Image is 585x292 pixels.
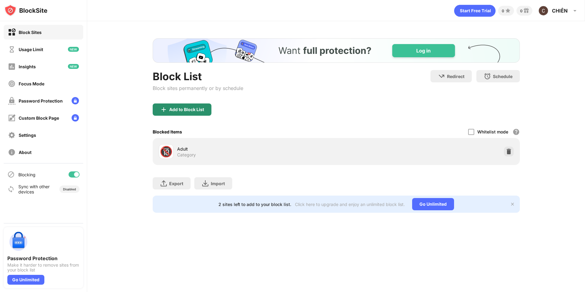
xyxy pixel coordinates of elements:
[552,8,568,14] div: CHIẾN
[7,171,15,178] img: blocking-icon.svg
[160,145,173,158] div: 🔞
[19,98,63,103] div: Password Protection
[4,4,47,17] img: logo-blocksite.svg
[19,150,32,155] div: About
[520,9,523,13] div: 0
[153,70,243,83] div: Block List
[7,185,15,193] img: sync-icon.svg
[504,7,512,14] img: points-small.svg
[412,198,454,210] div: Go Unlimited
[19,115,59,121] div: Custom Block Page
[8,131,16,139] img: settings-off.svg
[7,231,29,253] img: push-password-protection.svg
[447,74,464,79] div: Redirect
[18,184,50,194] div: Sync with other devices
[68,47,79,52] img: new-icon.svg
[153,85,243,91] div: Block sites permanently or by schedule
[502,9,504,13] div: 0
[8,148,16,156] img: about-off.svg
[72,97,79,104] img: lock-menu.svg
[454,5,496,17] div: animation
[63,187,76,191] div: Disabled
[295,202,405,207] div: Click here to upgrade and enjoy an unlimited block list.
[169,107,204,112] div: Add to Block List
[8,63,16,70] img: insights-off.svg
[7,255,80,261] div: Password Protection
[8,28,16,36] img: block-on.svg
[68,64,79,69] img: new-icon.svg
[153,38,520,63] iframe: Banner
[523,7,530,14] img: reward-small.svg
[7,275,44,285] div: Go Unlimited
[211,181,225,186] div: Import
[19,64,36,69] div: Insights
[8,97,16,105] img: password-protection-off.svg
[19,47,43,52] div: Usage Limit
[169,181,183,186] div: Export
[493,74,512,79] div: Schedule
[18,172,35,177] div: Blocking
[218,202,291,207] div: 2 sites left to add to your block list.
[538,6,548,16] img: ACg8ocLrMmRWRD2PaHxTHbWXtqko4giHN2QbJpe-paZQl3kGlsNV6Q=s96-c
[177,152,196,158] div: Category
[8,114,16,122] img: customize-block-page-off.svg
[19,30,42,35] div: Block Sites
[510,202,515,207] img: x-button.svg
[8,46,16,53] img: time-usage-off.svg
[177,146,336,152] div: Adult
[19,81,44,86] div: Focus Mode
[477,129,508,134] div: Whitelist mode
[153,129,182,134] div: Blocked Items
[7,263,80,272] div: Make it harder to remove sites from your block list
[72,114,79,122] img: lock-menu.svg
[19,133,36,138] div: Settings
[8,80,16,88] img: focus-off.svg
